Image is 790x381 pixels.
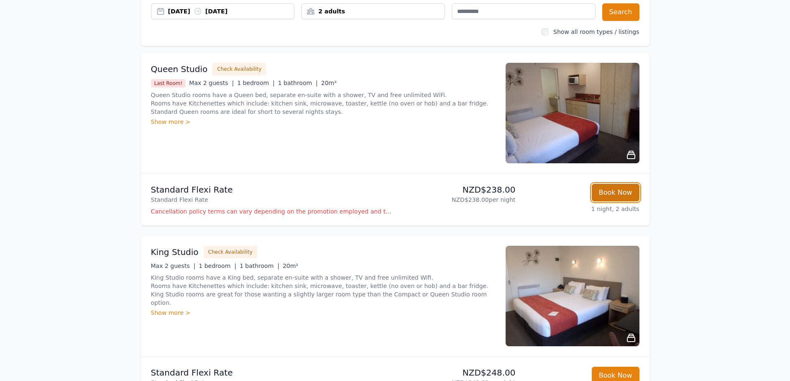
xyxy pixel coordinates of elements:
h3: Queen Studio [151,63,208,75]
p: Standard Flexi Rate [151,196,392,204]
p: NZD$238.00 [399,184,516,196]
span: 20m² [321,80,337,86]
p: 1 night, 2 adults [522,205,639,213]
button: Check Availability [204,246,257,258]
p: Standard Flexi Rate [151,184,392,196]
h3: King Studio [151,246,199,258]
span: Max 2 guests | [151,263,196,269]
p: Cancellation policy terms can vary depending on the promotion employed and the time of stay of th... [151,207,392,216]
div: Show more > [151,118,496,126]
p: King Studio rooms have a King bed, separate en-suite with a shower, TV and free unlimited Wifi. R... [151,273,496,307]
p: NZD$248.00 [399,367,516,378]
p: Queen Studio rooms have a Queen bed, separate en-suite with a shower, TV and free unlimited WiFi.... [151,91,496,116]
button: Search [602,3,639,21]
div: 2 adults [302,7,445,15]
button: Book Now [592,184,639,201]
div: Show more > [151,309,496,317]
p: Standard Flexi Rate [151,367,392,378]
span: 1 bathroom | [240,263,279,269]
label: Show all room types / listings [553,28,639,35]
p: NZD$238.00 per night [399,196,516,204]
span: 1 bedroom | [237,80,275,86]
div: [DATE] [DATE] [168,7,294,15]
span: 1 bathroom | [278,80,318,86]
span: 20m² [283,263,298,269]
span: 1 bedroom | [199,263,236,269]
span: Last Room! [151,79,186,88]
button: Check Availability [212,63,266,75]
span: Max 2 guests | [189,80,234,86]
